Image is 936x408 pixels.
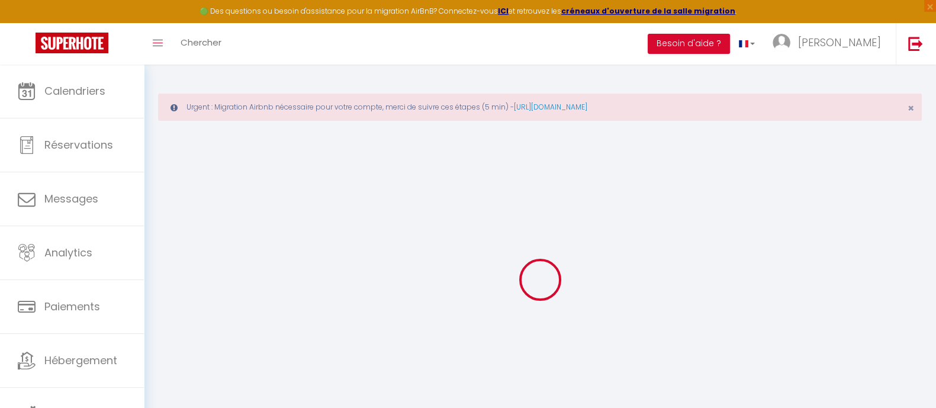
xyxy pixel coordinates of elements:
img: logout [908,36,923,51]
span: Chercher [181,36,221,49]
span: Paiements [44,299,100,314]
button: Close [908,103,914,114]
iframe: Chat [886,355,927,399]
span: [PERSON_NAME] [798,35,881,50]
button: Besoin d'aide ? [648,34,730,54]
a: [URL][DOMAIN_NAME] [514,102,587,112]
img: Super Booking [36,33,108,53]
a: Chercher [172,23,230,65]
a: ... [PERSON_NAME] [764,23,896,65]
a: créneaux d'ouverture de la salle migration [561,6,735,16]
span: Réservations [44,137,113,152]
span: Messages [44,191,98,206]
span: Hébergement [44,353,117,368]
div: Urgent : Migration Airbnb nécessaire pour votre compte, merci de suivre ces étapes (5 min) - [158,94,922,121]
img: ... [773,34,790,52]
a: ICI [498,6,509,16]
button: Ouvrir le widget de chat LiveChat [9,5,45,40]
span: Analytics [44,245,92,260]
span: × [908,101,914,115]
span: Calendriers [44,83,105,98]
